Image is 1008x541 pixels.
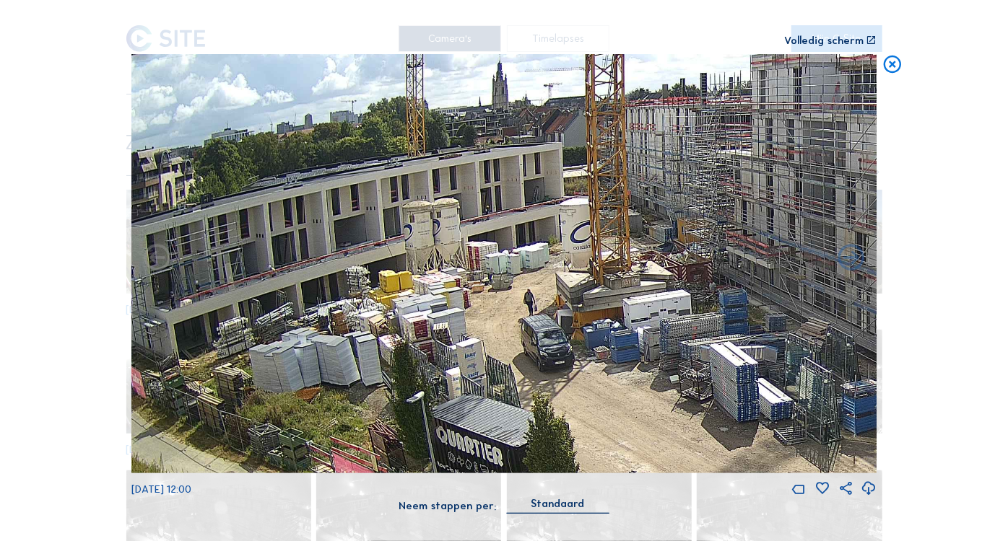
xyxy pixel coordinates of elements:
[531,497,584,510] div: Standaard
[399,501,496,511] div: Neem stappen per:
[784,35,864,46] div: Volledig scherm
[131,54,877,473] img: Image
[142,243,173,275] i: Forward
[835,243,867,275] i: Back
[131,483,191,496] span: [DATE] 12:00
[506,497,609,513] div: Standaard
